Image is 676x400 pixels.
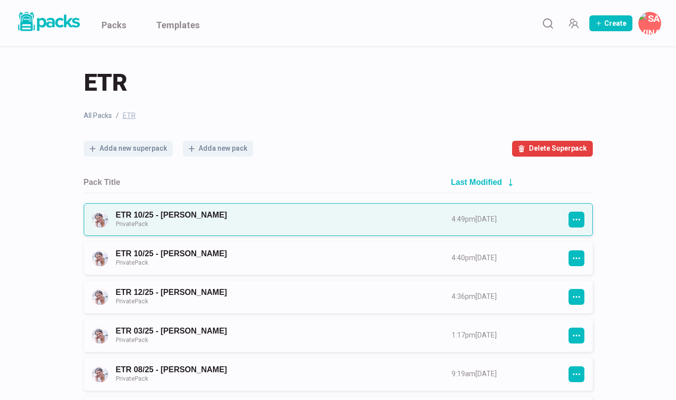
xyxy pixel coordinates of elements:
[15,10,82,37] a: Packs logo
[183,141,253,157] button: Adda new pack
[116,111,119,121] span: /
[84,111,593,121] nav: breadcrumb
[123,111,136,121] span: ETR
[589,15,632,31] button: Create Pack
[538,13,558,33] button: Search
[512,141,593,157] button: Delete Superpack
[564,13,583,33] button: Manage Team Invites
[15,10,82,33] img: Packs logo
[84,67,127,99] span: ETR
[84,177,120,187] h2: Pack Title
[84,141,173,157] button: Adda new superpack
[84,111,112,121] a: All Packs
[638,12,661,35] button: Savina Tilmann
[451,177,502,187] h2: Last Modified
